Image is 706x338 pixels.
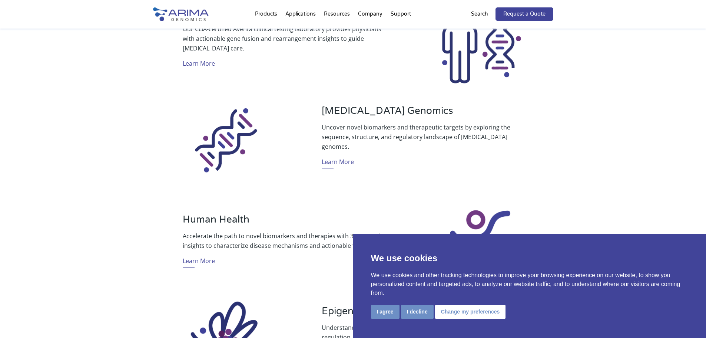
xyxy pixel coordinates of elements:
[322,157,354,168] a: Learn More
[182,95,271,184] img: Sequencing_Icon_Arima Genomics
[183,24,384,53] p: Our CLIA-certified Aventa clinical testing laboratory provides physicians with actionable gene fu...
[183,214,384,231] h3: Human Health
[371,271,689,298] p: We use cookies and other tracking technologies to improve your browsing experience on our website...
[401,305,434,319] button: I decline
[322,305,523,323] h3: Epigenetics
[322,105,523,122] h3: [MEDICAL_DATA] Genomics
[371,252,689,265] p: We use cookies
[495,7,553,21] a: Request a Quote
[183,256,215,268] a: Learn More
[371,305,400,319] button: I agree
[153,7,209,21] img: Arima-Genomics-logo
[435,305,506,319] button: Change my preferences
[471,9,488,19] p: Search
[183,59,215,70] a: Learn More
[322,122,523,151] p: Uncover novel biomarkers and therapeutic targets by exploring the sequence, structure, and regula...
[183,231,384,250] p: Accelerate the path to novel biomarkers and therapies with 3D genomic insights to characterize di...
[435,204,524,283] img: Human Health_Icon_Arima Genomics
